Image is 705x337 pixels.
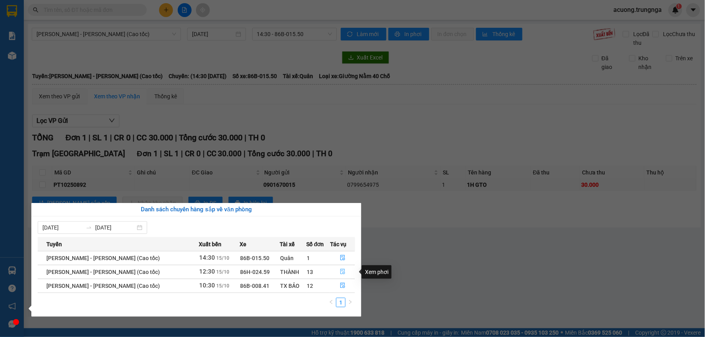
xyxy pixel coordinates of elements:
[199,240,222,249] span: Xuất bến
[217,269,230,275] span: 15/10
[86,224,92,231] span: swap-right
[329,300,334,304] span: left
[307,255,310,261] span: 1
[240,269,270,275] span: 86H-024.59
[280,240,295,249] span: Tài xế
[307,269,313,275] span: 13
[200,282,215,289] span: 10:30
[217,255,230,261] span: 15/10
[348,300,353,304] span: right
[336,298,345,307] a: 1
[240,240,246,249] span: Xe
[86,224,92,231] span: to
[340,269,346,275] span: file-done
[327,298,336,307] button: left
[38,205,355,214] div: Danh sách chuyến hàng sắp về văn phòng
[200,254,215,261] span: 14:30
[330,280,355,292] button: file-done
[330,240,346,249] span: Tác vụ
[240,283,269,289] span: 86B-008.41
[42,223,83,232] input: Từ ngày
[307,283,313,289] span: 12
[200,268,215,275] span: 12:30
[306,240,324,249] span: Số đơn
[46,283,160,289] span: [PERSON_NAME] - [PERSON_NAME] (Cao tốc)
[217,283,230,289] span: 15/10
[330,252,355,264] button: file-done
[46,255,160,261] span: [PERSON_NAME] - [PERSON_NAME] (Cao tốc)
[340,283,346,289] span: file-done
[330,266,355,278] button: file-done
[280,281,306,290] div: TX BẢO
[240,255,269,261] span: 86B-015.50
[346,298,355,307] li: Next Page
[340,255,346,261] span: file-done
[346,298,355,307] button: right
[362,265,392,279] div: Xem phơi
[336,298,346,307] li: 1
[95,223,135,232] input: Đến ngày
[46,269,160,275] span: [PERSON_NAME] - [PERSON_NAME] (Cao tốc)
[327,298,336,307] li: Previous Page
[280,268,306,276] div: THÀNH
[46,240,62,249] span: Tuyến
[280,254,306,262] div: Quân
